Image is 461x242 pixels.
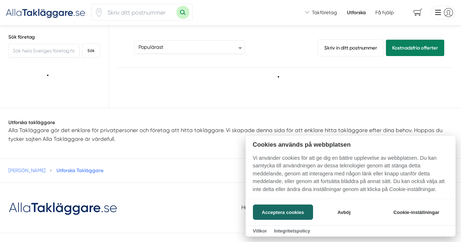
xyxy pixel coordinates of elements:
[246,141,456,148] h2: Cookies används på webbplatsen
[315,205,373,220] button: Avböj
[274,228,310,234] a: Integritetspolicy
[246,154,456,199] p: Vi använder cookies för att ge dig en bättre upplevelse av webbplatsen. Du kan samtycka till anvä...
[384,205,448,220] button: Cookie-inställningar
[253,228,267,234] a: Villkor
[253,205,313,220] button: Acceptera cookies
